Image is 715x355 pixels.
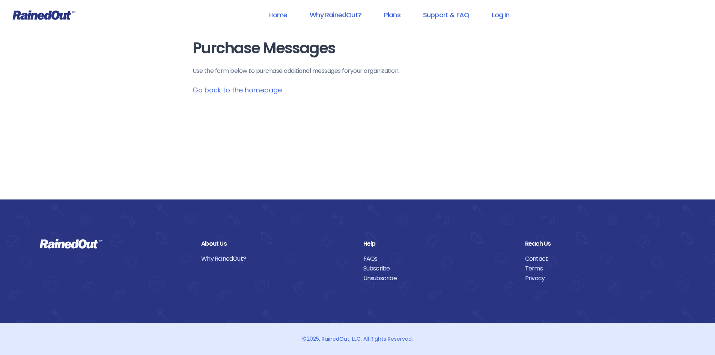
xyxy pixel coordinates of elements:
[193,66,523,76] p: Use the form below to purchase additional messages for your organization .
[525,254,676,264] a: Contact
[363,239,514,249] div: Help
[413,6,479,23] a: Support & FAQ
[374,6,410,23] a: Plans
[259,6,297,23] a: Home
[201,239,352,249] div: About Us
[363,254,514,264] a: FAQs
[363,264,514,273] a: Subscribe
[193,40,523,57] h1: Purchase Messages
[300,6,371,23] a: Why RainedOut?
[363,273,514,283] a: Unsubscribe
[193,85,282,95] a: Go back to the homepage
[525,239,676,249] div: Reach Us
[482,6,519,23] a: Log In
[525,273,676,283] a: Privacy
[525,264,676,273] a: Terms
[201,254,352,264] a: Why RainedOut?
